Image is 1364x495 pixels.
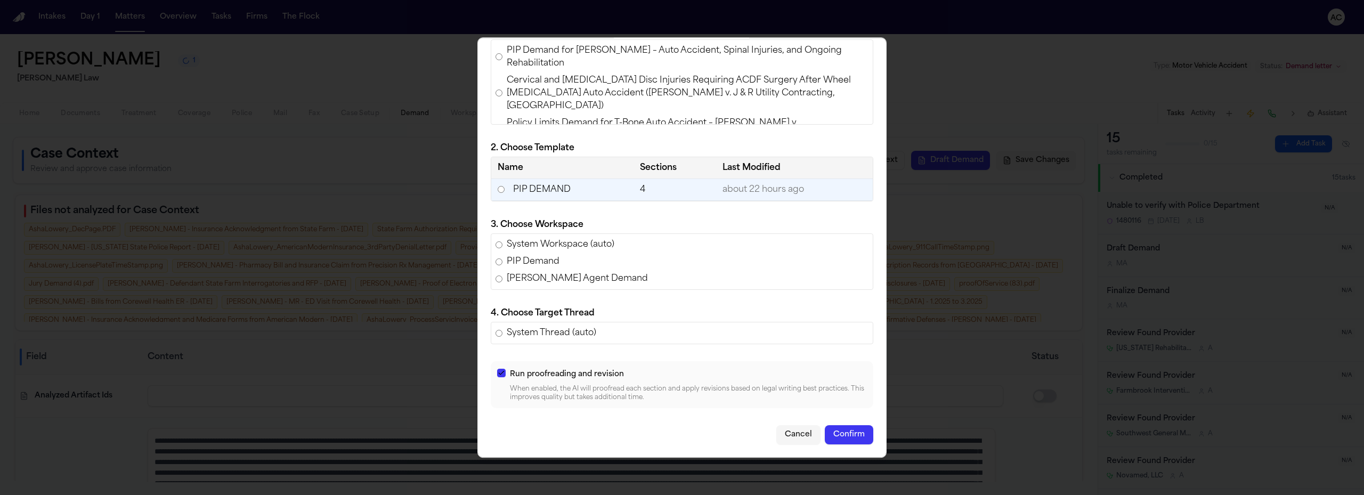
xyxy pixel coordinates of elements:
[716,157,873,179] th: Last Modified
[496,258,502,265] input: PIP Demand
[496,90,502,96] input: Cervical and [MEDICAL_DATA] Disc Injuries Requiring ACDF Surgery After Wheel [MEDICAL_DATA] Auto ...
[634,157,716,179] th: Sections
[716,178,873,201] td: about 22 hours ago
[507,255,559,268] span: PIP Demand
[491,142,873,155] p: 2. Choose Template
[507,44,868,70] span: PIP Demand for [PERSON_NAME] – Auto Accident, Spinal Injuries, and Ongoing Rehabilitation
[507,327,596,339] span: System Thread (auto)
[634,178,716,201] td: 4
[491,179,634,201] td: PIP DEMAND
[496,53,502,60] input: PIP Demand for [PERSON_NAME] – Auto Accident, Spinal Injuries, and Ongoing Rehabilitation
[507,117,868,142] span: Policy Limits Demand for T-Bone Auto Accident – [PERSON_NAME] v. [PERSON_NAME] (Safeway Insurance)
[491,307,873,320] p: 4. Choose Target Thread
[491,218,873,231] p: 3. Choose Workspace
[776,425,821,444] button: Cancel
[496,275,502,282] input: [PERSON_NAME] Agent Demand
[496,241,502,248] input: System Workspace (auto)
[825,425,873,444] button: Confirm
[510,370,624,378] span: Run proofreading and revision
[510,385,867,402] p: When enabled, the AI will proofread each section and apply revisions based on legal writing best ...
[496,330,502,337] input: System Thread (auto)
[491,157,634,179] th: Name
[507,272,648,285] span: [PERSON_NAME] Agent Demand
[507,74,868,112] span: Cervical and [MEDICAL_DATA] Disc Injuries Requiring ACDF Surgery After Wheel [MEDICAL_DATA] Auto ...
[507,238,614,251] span: System Workspace (auto)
